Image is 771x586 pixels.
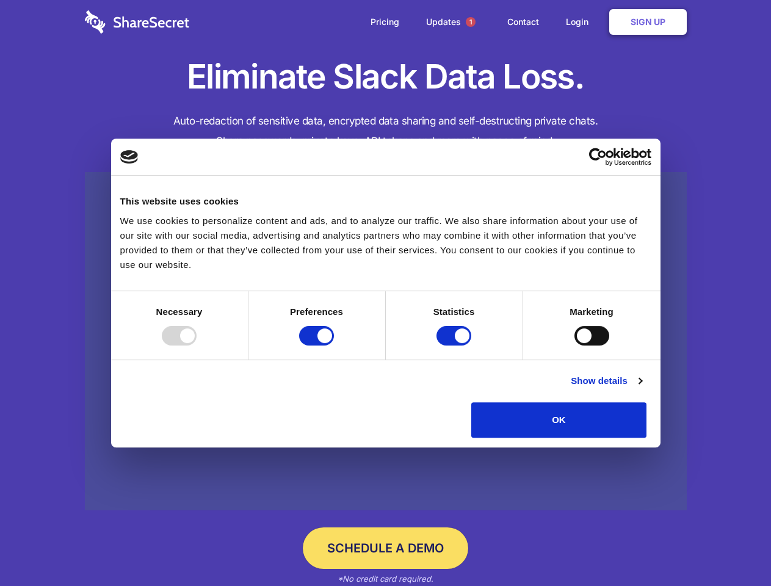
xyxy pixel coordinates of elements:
a: Contact [495,3,551,41]
span: 1 [466,17,476,27]
a: Sign Up [609,9,687,35]
button: OK [471,402,646,438]
strong: Marketing [570,306,614,317]
img: logo-wordmark-white-trans-d4663122ce5f474addd5e946df7df03e33cb6a1c49d2221995e7729f52c070b2.svg [85,10,189,34]
em: *No credit card required. [338,574,433,584]
strong: Preferences [290,306,343,317]
h4: Auto-redaction of sensitive data, encrypted data sharing and self-destructing private chats. Shar... [85,111,687,151]
h1: Eliminate Slack Data Loss. [85,55,687,99]
img: logo [120,150,139,164]
div: This website uses cookies [120,194,651,209]
a: Show details [571,374,642,388]
strong: Statistics [433,306,475,317]
strong: Necessary [156,306,203,317]
div: We use cookies to personalize content and ads, and to analyze our traffic. We also share informat... [120,214,651,272]
a: Schedule a Demo [303,527,468,569]
a: Login [554,3,607,41]
a: Pricing [358,3,411,41]
a: Usercentrics Cookiebot - opens in a new window [545,148,651,166]
a: Wistia video thumbnail [85,172,687,511]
